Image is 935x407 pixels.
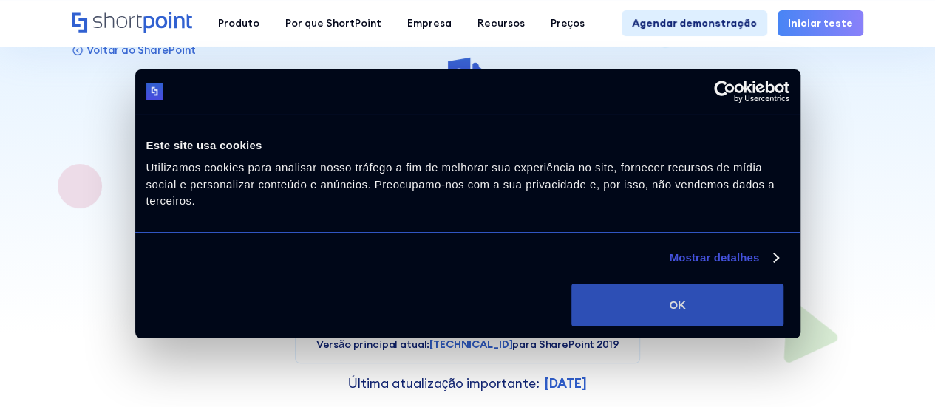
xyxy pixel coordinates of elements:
[571,284,783,326] button: OK
[285,16,381,30] font: Por que ShortPoint
[537,10,597,36] a: Preços
[669,249,778,267] a: Mostrar detalhes
[72,12,192,34] a: Lar
[316,338,430,351] font: Versão principal atual:
[477,16,525,30] font: Recursos
[348,374,540,391] font: Última atualização importante:
[669,236,935,407] iframe: Widget de bate-papo
[551,16,585,30] font: Preços
[512,338,619,351] font: para SharePoint 2019
[660,81,789,103] a: Usercentrics Cookiebot - abre em uma nova janela
[788,16,853,30] font: Iniciar teste
[205,10,272,36] a: Produto
[272,10,394,36] a: Por que ShortPoint
[86,43,196,57] font: Voltar ao SharePoint
[545,374,587,391] font: [DATE]
[669,298,686,311] font: OK
[146,139,262,151] font: Este site usa cookies
[146,161,775,207] font: Utilizamos cookies para analisar nosso tráfego a fim de melhorar sua experiência no site, fornece...
[146,83,163,100] img: logotipo
[407,16,452,30] font: Empresa
[778,10,863,36] a: Iniciar teste
[394,10,464,36] a: Empresa
[632,16,757,30] font: Agendar demonstração
[669,251,759,264] font: Mostrar detalhes
[464,10,537,36] a: Recursos
[622,10,767,36] a: Agendar demonstração
[429,338,512,351] font: [TECHNICAL_ID]
[72,43,196,57] a: Voltar ao SharePoint
[218,16,259,30] font: Produto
